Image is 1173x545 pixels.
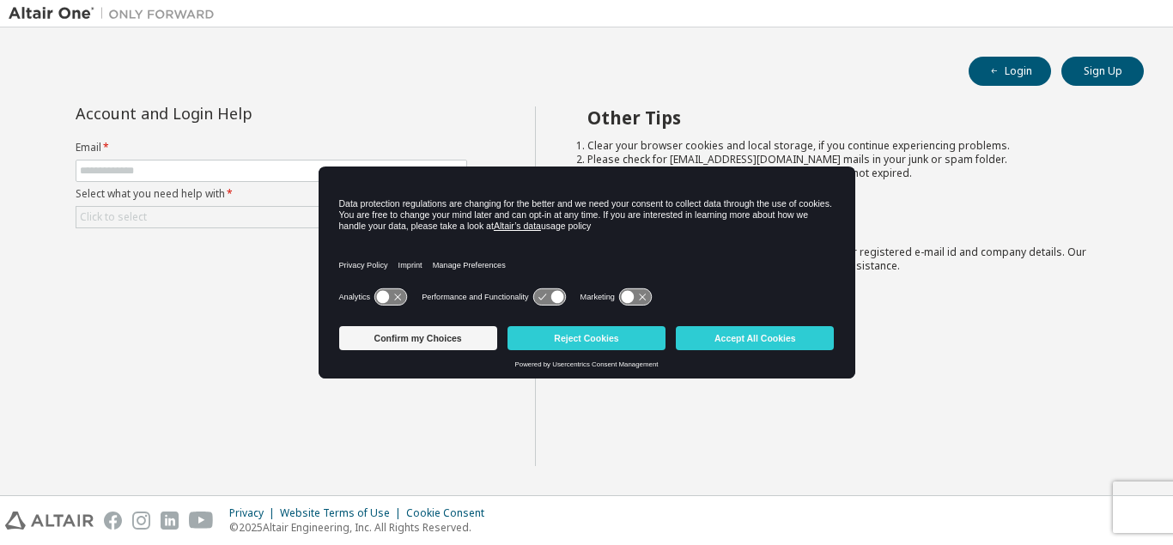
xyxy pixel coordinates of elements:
div: Click to select [80,210,147,224]
img: youtube.svg [189,512,214,530]
label: Email [76,141,467,154]
div: Website Terms of Use [280,506,406,520]
li: Please check for [EMAIL_ADDRESS][DOMAIN_NAME] mails in your junk or spam folder. [587,153,1114,167]
button: Login [969,57,1051,86]
button: Sign Up [1061,57,1144,86]
img: facebook.svg [104,512,122,530]
div: Account and Login Help [76,106,389,120]
p: © 2025 Altair Engineering, Inc. All Rights Reserved. [229,520,495,535]
div: Privacy [229,506,280,520]
img: instagram.svg [132,512,150,530]
h2: Other Tips [587,106,1114,129]
label: Select what you need help with [76,187,467,201]
div: Cookie Consent [406,506,495,520]
li: Clear your browser cookies and local storage, if you continue experiencing problems. [587,139,1114,153]
div: Click to select [76,207,466,227]
img: altair_logo.svg [5,512,94,530]
img: linkedin.svg [161,512,179,530]
img: Altair One [9,5,223,22]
